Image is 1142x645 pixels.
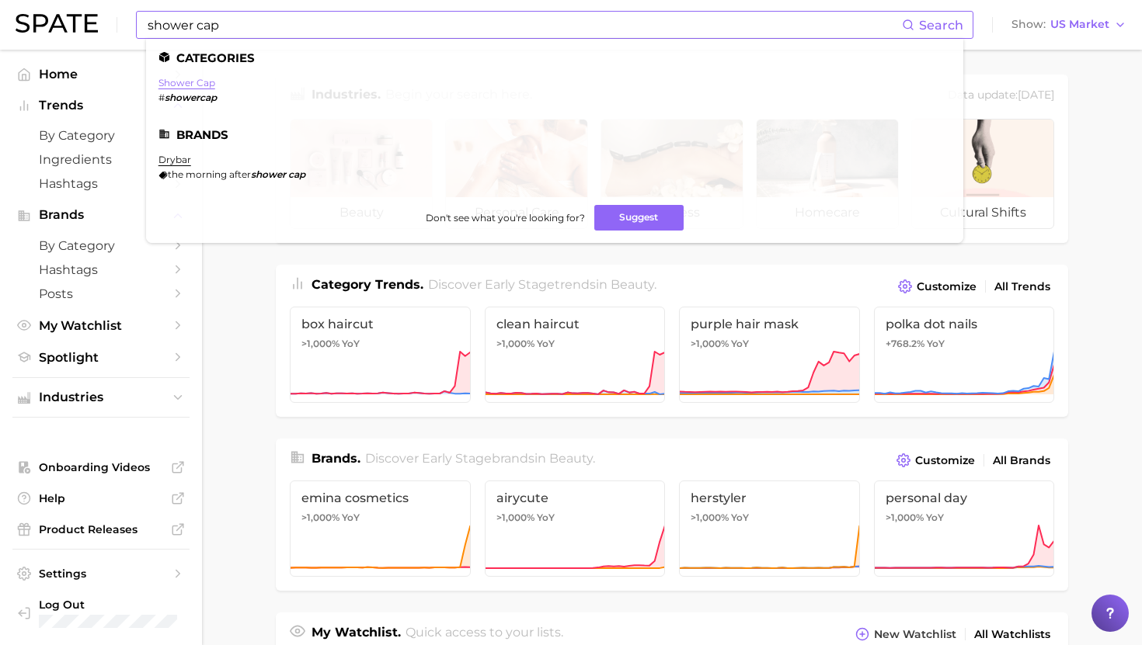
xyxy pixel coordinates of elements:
[485,307,666,403] a: clean haircut>1,000% YoY
[537,511,555,524] span: YoY
[919,18,963,33] span: Search
[12,258,190,282] a: Hashtags
[991,276,1054,297] a: All Trends
[1008,15,1130,35] button: ShowUS Market
[731,338,749,350] span: YoY
[496,491,654,505] span: airycute
[39,522,163,536] span: Product Releases
[251,168,286,180] em: shower
[893,449,979,471] button: Customize
[39,598,207,612] span: Log Out
[994,280,1050,293] span: All Trends
[406,623,563,645] h2: Quick access to your lists.
[12,593,190,633] a: Log out. Currently logged in with e-mail patriciam@demertbrands.com.
[290,307,471,403] a: box haircut>1,000% YoY
[312,623,401,645] h1: My Watchlist.
[537,338,555,350] span: YoY
[917,280,977,293] span: Customize
[290,480,471,577] a: emina cosmetics>1,000% YoY
[39,460,163,474] span: Onboarding Videos
[12,62,190,86] a: Home
[312,451,360,466] span: Brands .
[974,628,1050,641] span: All Watchlists
[12,123,190,147] a: by Category
[39,390,163,404] span: Industries
[301,511,339,523] span: >1,000%
[679,307,860,403] a: purple hair mask>1,000% YoY
[301,491,459,505] span: emina cosmetics
[365,451,595,466] span: Discover Early Stage brands in .
[158,128,951,141] li: Brands
[993,454,1050,467] span: All Brands
[428,277,656,292] span: Discover Early Stage trends in .
[1011,20,1046,29] span: Show
[301,338,339,349] span: >1,000%
[549,451,593,466] span: beauty
[496,317,654,331] span: clean haircut
[168,168,251,180] span: the morning after
[39,286,163,301] span: Posts
[39,262,163,277] span: Hashtags
[12,562,190,585] a: Settings
[312,277,423,292] span: Category Trends .
[594,205,684,231] button: Suggest
[611,277,654,292] span: beauty
[911,119,1054,229] a: cultural shifts
[894,276,980,297] button: Customize
[496,338,534,349] span: >1,000%
[158,92,165,103] span: #
[342,511,360,524] span: YoY
[886,511,924,523] span: >1,000%
[874,628,956,641] span: New Watchlist
[12,345,190,369] a: Spotlight
[39,128,163,143] span: by Category
[12,203,190,227] button: Brands
[39,99,163,113] span: Trends
[39,238,163,253] span: by Category
[989,450,1054,471] a: All Brands
[874,480,1055,577] a: personal day>1,000% YoY
[12,456,190,479] a: Onboarding Videos
[39,152,163,167] span: Ingredients
[16,14,98,33] img: SPATE
[948,85,1054,106] div: Data update: [DATE]
[874,307,1055,403] a: polka dot nails+768.2% YoY
[39,491,163,505] span: Help
[886,338,924,349] span: +768.2%
[12,172,190,196] a: Hashtags
[12,487,190,510] a: Help
[12,386,190,409] button: Industries
[851,623,960,645] button: New Watchlist
[1050,20,1109,29] span: US Market
[301,317,459,331] span: box haircut
[886,317,1043,331] span: polka dot nails
[691,317,848,331] span: purple hair mask
[731,511,749,524] span: YoY
[12,282,190,306] a: Posts
[158,77,215,88] a: shower cap
[39,208,163,222] span: Brands
[288,168,305,180] em: cap
[39,67,163,81] span: Home
[342,338,360,350] span: YoY
[158,154,191,165] a: drybar
[39,567,163,581] span: Settings
[691,491,848,505] span: herstyler
[926,511,944,524] span: YoY
[927,338,945,350] span: YoY
[691,511,729,523] span: >1,000%
[39,176,163,191] span: Hashtags
[12,234,190,258] a: by Category
[39,318,163,333] span: My Watchlist
[886,491,1043,505] span: personal day
[426,212,585,224] span: Don't see what you're looking for?
[915,454,975,467] span: Customize
[12,314,190,338] a: My Watchlist
[146,12,902,38] input: Search here for a brand, industry, or ingredient
[12,147,190,172] a: Ingredients
[679,480,860,577] a: herstyler>1,000% YoY
[912,197,1053,228] span: cultural shifts
[970,624,1054,645] a: All Watchlists
[12,518,190,541] a: Product Releases
[691,338,729,349] span: >1,000%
